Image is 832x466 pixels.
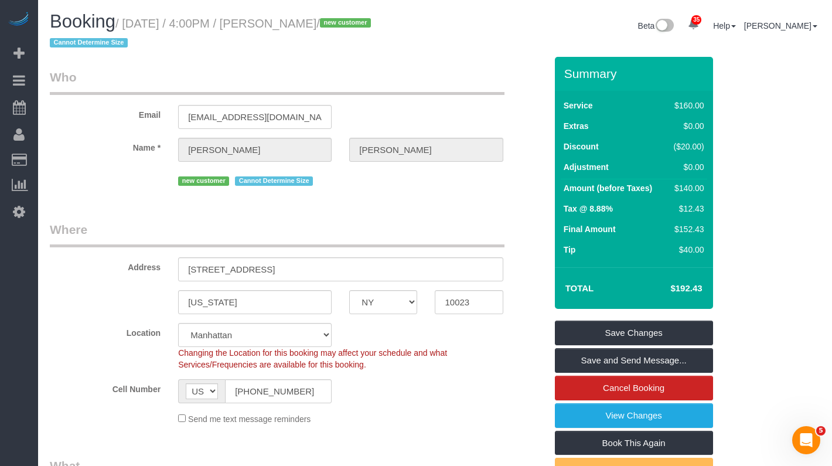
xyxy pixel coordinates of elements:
div: $160.00 [669,100,704,111]
span: new customer [178,176,229,186]
img: New interface [654,19,674,34]
label: Cell Number [41,379,169,395]
label: Email [41,105,169,121]
label: Address [41,257,169,273]
div: $152.43 [669,223,704,235]
small: / [DATE] / 4:00PM / [PERSON_NAME] [50,17,374,50]
span: Send me text message reminders [188,414,311,424]
label: Discount [564,141,599,152]
a: [PERSON_NAME] [744,21,817,30]
label: Name * [41,138,169,154]
span: 35 [691,15,701,25]
div: $140.00 [669,182,704,194]
input: Last Name [349,138,503,162]
label: Tax @ 8.88% [564,203,613,215]
input: Zip Code [435,290,503,314]
span: Booking [50,11,115,32]
input: Cell Number [225,379,332,403]
div: $40.00 [669,244,704,256]
input: City [178,290,332,314]
strong: Total [565,283,594,293]
div: $12.43 [669,203,704,215]
label: Service [564,100,593,111]
label: Tip [564,244,576,256]
a: View Changes [555,403,713,428]
span: new customer [320,18,371,28]
label: Adjustment [564,161,609,173]
input: Email [178,105,332,129]
div: $0.00 [669,120,704,132]
img: Automaid Logo [7,12,30,28]
span: 5 [816,426,826,436]
a: Cancel Booking [555,376,713,400]
label: Location [41,323,169,339]
a: Save Changes [555,321,713,345]
a: Save and Send Message... [555,348,713,373]
input: First Name [178,138,332,162]
label: Extras [564,120,589,132]
label: Amount (before Taxes) [564,182,652,194]
span: Changing the Location for this booking may affect your schedule and what Services/Frequencies are... [178,348,447,369]
span: Cannot Determine Size [235,176,313,186]
label: Final Amount [564,223,616,235]
div: ($20.00) [669,141,704,152]
legend: Who [50,69,504,95]
a: 35 [682,12,705,38]
a: Help [713,21,736,30]
iframe: Intercom live chat [792,426,820,454]
legend: Where [50,221,504,247]
h4: $192.43 [635,284,702,294]
div: $0.00 [669,161,704,173]
h3: Summary [564,67,707,80]
span: Cannot Determine Size [50,38,128,47]
a: Book This Again [555,431,713,455]
a: Beta [638,21,674,30]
